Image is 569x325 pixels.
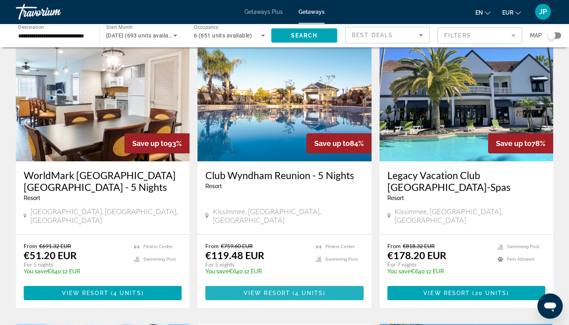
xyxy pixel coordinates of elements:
span: Search [291,32,318,39]
span: Resort [24,195,40,201]
span: Kissimmee, [GEOGRAPHIC_DATA], [GEOGRAPHIC_DATA] [394,207,545,224]
a: Travorium [16,2,95,22]
span: 6 (651 units available) [194,32,252,39]
div: 84% [306,133,372,153]
span: Kissimmee, [GEOGRAPHIC_DATA], [GEOGRAPHIC_DATA] [213,207,364,224]
button: User Menu [533,4,553,20]
span: You save [205,268,229,275]
div: 93% [124,133,190,153]
span: Swimming Pool [507,244,539,249]
div: 78% [488,133,553,153]
button: View Resort(20 units) [387,286,545,300]
span: From [387,243,401,249]
button: Search [271,28,337,43]
span: 4 units [295,290,323,296]
span: en [475,9,483,16]
button: View Resort(4 units) [205,286,363,300]
a: WorldMark [GEOGRAPHIC_DATA] [GEOGRAPHIC_DATA] - 5 Nights [24,169,182,193]
p: €51.20 EUR [24,249,77,261]
span: EUR [502,9,513,16]
span: ( ) [109,290,144,296]
img: 8615O01X.jpg [379,35,553,161]
p: €119.48 EUR [205,249,264,261]
a: Getaways Plus [244,9,283,15]
span: Resort [205,183,222,189]
span: JP [539,8,547,16]
a: Getaways [299,9,325,15]
span: [GEOGRAPHIC_DATA], [GEOGRAPHIC_DATA], [GEOGRAPHIC_DATA] [30,207,182,224]
a: Legacy Vacation Club [GEOGRAPHIC_DATA]-Spas [387,169,545,193]
span: You save [24,268,47,275]
span: Swimming Pool [143,257,176,262]
span: View Resort [62,290,109,296]
img: C409O01X.jpg [197,35,371,161]
span: 20 units [475,290,507,296]
p: €178.20 EUR [387,249,446,261]
span: €818.32 EUR [403,243,435,249]
span: You save [387,268,411,275]
span: 4 units [113,290,141,296]
span: ( ) [290,290,325,296]
p: For 7 nights [387,261,490,268]
span: Swimming Pool [325,257,358,262]
p: €640.12 EUR [205,268,308,275]
iframe: Button to launch messaging window [537,293,563,319]
span: View Resort [244,290,290,296]
p: €640.12 EUR [387,268,490,275]
p: €640.12 EUR [24,268,126,275]
button: View Resort(4 units) [24,286,182,300]
span: Save up to [132,139,168,148]
span: Fitness Center [325,244,355,249]
p: For 5 nights [205,261,308,268]
span: Save up to [496,139,531,148]
span: Resort [387,195,404,201]
span: Save up to [314,139,350,148]
span: From [24,243,37,249]
span: Destination [18,24,44,30]
span: Best Deals [352,32,393,38]
button: Filter [438,27,522,44]
span: [DATE] (693 units available) [106,32,178,39]
span: ( ) [470,290,509,296]
span: Fitness Center [143,244,173,249]
span: Start Month [106,24,133,30]
p: For 5 nights [24,261,126,268]
img: 5945I01X.jpg [16,35,190,161]
span: Pets Allowed [507,257,534,262]
span: €691.32 EUR [39,243,71,249]
button: Change currency [502,7,521,18]
mat-select: Sort by [352,30,423,40]
a: Club Wyndham Reunion - 5 Nights [205,169,363,181]
button: Change language [475,7,490,18]
span: Map [530,30,542,41]
span: View Resort [423,290,470,296]
span: €759.60 EUR [221,243,253,249]
span: Occupancy [194,24,219,30]
span: From [205,243,219,249]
